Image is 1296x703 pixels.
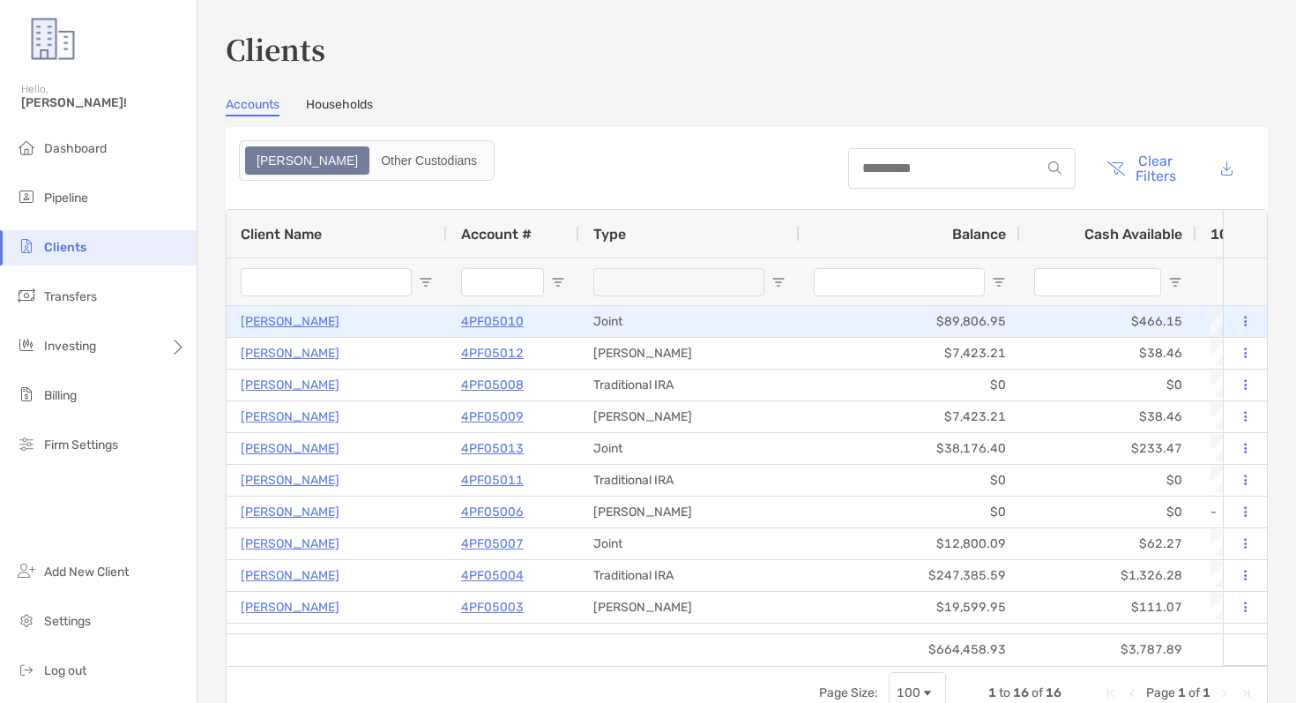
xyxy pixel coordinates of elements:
div: Next Page [1218,686,1232,700]
button: Open Filter Menu [992,275,1006,289]
img: transfers icon [16,285,37,306]
div: Page Size: [819,685,878,700]
span: Transfers [44,289,97,304]
button: Open Filter Menu [771,275,786,289]
div: $38,176.40 [800,433,1020,464]
div: [PERSON_NAME] [579,497,800,527]
a: [PERSON_NAME] [241,596,339,618]
div: $38.46 [1020,401,1196,432]
span: of [1188,685,1200,700]
div: 100 [897,685,920,700]
span: Investing [44,339,96,354]
div: $111.07 [1020,592,1196,623]
span: to [999,685,1010,700]
button: Clear Filters [1093,141,1189,195]
img: logout icon [16,659,37,680]
img: add_new_client icon [16,560,37,581]
div: $12,800.09 [800,528,1020,559]
img: investing icon [16,334,37,355]
span: Balance [952,226,1006,243]
p: [PERSON_NAME] [241,406,339,428]
a: 4PF05011 [461,469,524,491]
div: Traditional IRA [579,624,800,654]
span: Firm Settings [44,438,118,452]
a: 4PF05010 [461,310,524,333]
input: Cash Available Filter Input [1034,268,1161,296]
span: Account # [461,226,532,243]
input: Client Name Filter Input [241,268,412,296]
img: firm-settings icon [16,433,37,454]
div: $0 [800,497,1020,527]
span: Page [1146,685,1175,700]
div: $0 [800,624,1020,654]
button: Open Filter Menu [419,275,433,289]
span: Cash Available [1084,226,1182,243]
div: Joint [579,528,800,559]
div: Traditional IRA [579,465,800,496]
a: [PERSON_NAME] [241,310,339,333]
img: settings icon [16,610,37,631]
p: 4PF05009 [461,406,524,428]
div: [PERSON_NAME] [579,401,800,432]
div: $0 [1020,370,1196,400]
span: 1 [1178,685,1186,700]
div: $0 [1020,624,1196,654]
div: $7,423.21 [800,338,1020,369]
div: $38.46 [1020,338,1196,369]
div: $19,599.95 [800,592,1020,623]
img: input icon [1048,161,1061,175]
span: 1 [988,685,996,700]
div: $89,806.95 [800,306,1020,337]
a: 4PF05005 [461,628,524,650]
a: [PERSON_NAME] [241,438,339,460]
div: $3,787.89 [1020,634,1196,665]
span: Dashboard [44,141,107,156]
a: [PERSON_NAME] [241,342,339,364]
a: 4PF05008 [461,374,524,396]
div: $233.47 [1020,433,1196,464]
div: $0 [800,370,1020,400]
p: 4PF05006 [461,501,524,523]
span: Add New Client [44,565,129,580]
a: [PERSON_NAME] [241,469,339,491]
a: [PERSON_NAME] [241,374,339,396]
span: Type [593,226,626,243]
span: Client Name [241,226,322,243]
a: 4PF05007 [461,533,524,555]
span: 16 [1013,685,1029,700]
div: $664,458.93 [800,634,1020,665]
div: $7,423.21 [800,401,1020,432]
div: segmented control [239,140,495,181]
button: Open Filter Menu [551,275,565,289]
div: $62.27 [1020,528,1196,559]
a: Households [306,97,373,116]
div: Zoe [247,148,368,173]
input: Account # Filter Input [461,268,544,296]
p: [PERSON_NAME] [241,501,339,523]
div: Traditional IRA [579,370,800,400]
span: 16 [1046,685,1061,700]
img: billing icon [16,384,37,405]
a: 4PF05013 [461,438,524,460]
a: [PERSON_NAME] [241,628,339,650]
a: 4PF05004 [461,565,524,587]
a: 4PF05003 [461,596,524,618]
p: [PERSON_NAME] [241,565,339,587]
div: [PERSON_NAME] [579,338,800,369]
div: $1,326.28 [1020,560,1196,591]
div: Joint [579,433,800,464]
div: Other Custodians [371,148,487,173]
div: $0 [800,465,1020,496]
a: Accounts [226,97,279,116]
div: $0 [1020,465,1196,496]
